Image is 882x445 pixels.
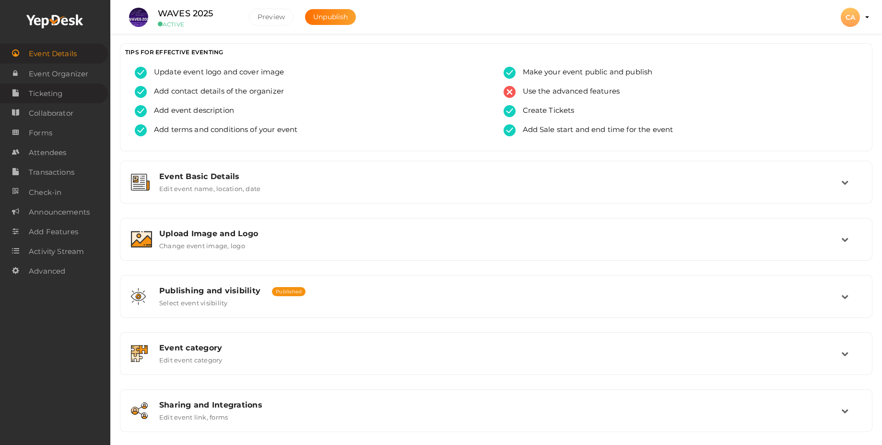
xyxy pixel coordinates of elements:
span: Add Sale start and end time for the event [516,124,673,136]
a: Upload Image and Logo Change event image, logo [125,242,867,252]
a: Event Basic Details Edit event name, location, date [125,185,867,194]
img: shared-vision.svg [131,288,146,305]
span: Create Tickets [516,105,575,117]
span: Add Features [29,222,78,241]
span: Update event logo and cover image [147,67,284,79]
span: Use the advanced features [516,86,620,98]
span: Make your event public and publish [516,67,653,79]
img: tick-success.svg [504,67,516,79]
div: Sharing and Integrations [159,400,841,409]
div: CA [841,8,860,27]
span: Advanced [29,262,65,281]
span: Add terms and conditions of your event [147,124,297,136]
img: S4WQAGVX_small.jpeg [129,8,148,27]
a: Publishing and visibility Published Select event visibility [125,300,867,309]
span: Forms [29,123,52,143]
span: Activity Stream [29,242,84,261]
span: Check-in [29,183,61,202]
img: tick-success.svg [135,86,147,98]
span: Ticketing [29,84,62,103]
span: Event Organizer [29,64,88,84]
label: Edit event link, forms [159,409,228,421]
h3: TIPS FOR EFFECTIVE EVENTING [125,48,867,56]
img: tick-success.svg [135,105,147,117]
a: Event category Edit event category [125,357,867,366]
label: Edit event category [159,352,223,364]
img: tick-success.svg [504,105,516,117]
img: tick-success.svg [135,67,147,79]
span: Event Details [29,44,77,63]
label: Select event visibility [159,295,228,307]
img: sharing.svg [131,402,148,419]
button: CA [838,7,863,27]
button: Preview [249,9,294,25]
span: Unpublish [313,12,348,21]
img: category.svg [131,345,148,362]
label: Edit event name, location, date [159,181,260,192]
button: Unpublish [305,9,356,25]
span: Add event description [147,105,234,117]
span: Published [272,287,306,296]
a: Sharing and Integrations Edit event link, forms [125,414,867,423]
small: ACTIVE [158,21,235,28]
label: Change event image, logo [159,238,245,250]
span: Collaborator [29,104,73,123]
img: image.svg [131,231,152,248]
span: Attendees [29,143,66,162]
div: Event Basic Details [159,172,841,181]
label: WAVES 2025 [158,7,213,21]
span: Add contact details of the organizer [147,86,284,98]
span: Announcements [29,203,90,222]
span: Publishing and visibility [159,286,260,295]
img: tick-success.svg [504,124,516,136]
span: Transactions [29,163,74,182]
img: error.svg [504,86,516,98]
img: tick-success.svg [135,124,147,136]
profile-pic: CA [841,13,860,22]
div: Upload Image and Logo [159,229,841,238]
div: Event category [159,343,841,352]
img: event-details.svg [131,174,150,191]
